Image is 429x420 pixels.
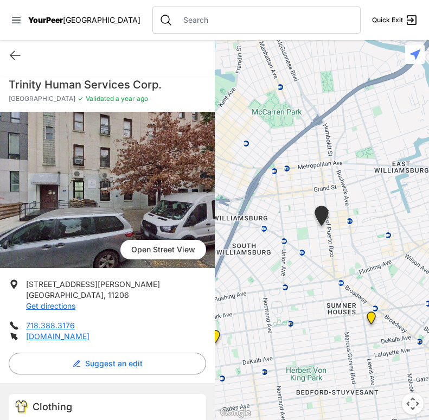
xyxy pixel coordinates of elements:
[9,77,206,92] h1: Trinity Human Services Corp.
[26,332,89,341] a: [DOMAIN_NAME]
[28,15,63,24] span: YourPeer
[9,94,75,103] span: [GEOGRAPHIC_DATA]
[372,14,418,27] a: Quick Exit
[360,307,382,333] div: Location of CCBQ, Brooklyn
[104,290,106,300] span: ,
[63,15,140,24] span: [GEOGRAPHIC_DATA]
[217,406,253,420] img: Google
[26,321,75,330] a: 718.388.3176
[402,393,424,415] button: Map camera controls
[108,290,129,300] span: 11206
[217,406,253,420] a: Open this area in Google Maps (opens a new window)
[78,94,84,103] span: ✓
[26,279,160,289] span: [STREET_ADDRESS][PERSON_NAME]
[9,353,206,374] button: Suggest an edit
[26,290,104,300] span: [GEOGRAPHIC_DATA]
[372,16,403,24] span: Quick Exit
[26,301,75,310] a: Get directions
[28,17,140,23] a: YourPeer[GEOGRAPHIC_DATA]
[114,94,148,103] span: a year ago
[85,358,143,369] span: Suggest an edit
[177,15,354,26] input: Search
[33,401,72,412] span: Clothing
[86,94,114,103] span: Validated
[120,240,206,259] a: Open Street View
